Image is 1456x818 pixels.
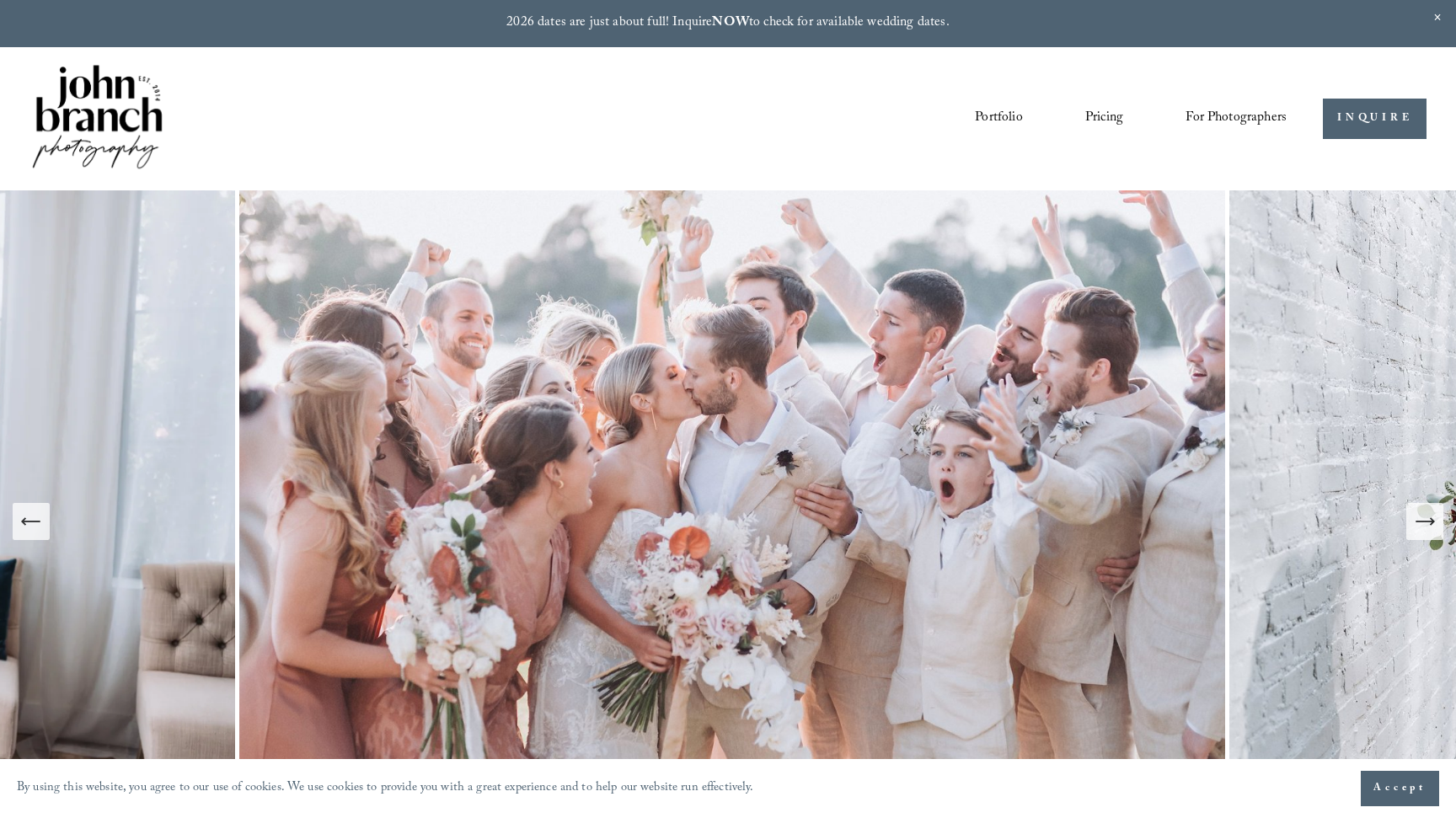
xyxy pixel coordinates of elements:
p: By using this website, you agree to our use of cookies. We use cookies to provide you with a grea... [17,777,754,801]
button: Next Slide [1406,503,1443,540]
span: Accept [1373,780,1427,797]
span: For Photographers [1186,105,1287,131]
a: INQUIRE [1323,99,1427,140]
a: Pricing [1085,104,1123,133]
img: John Branch IV Photography [29,61,166,175]
a: folder dropdown [1186,104,1287,133]
a: Portfolio [975,104,1022,133]
button: Accept [1361,771,1439,806]
button: Previous Slide [13,503,50,540]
